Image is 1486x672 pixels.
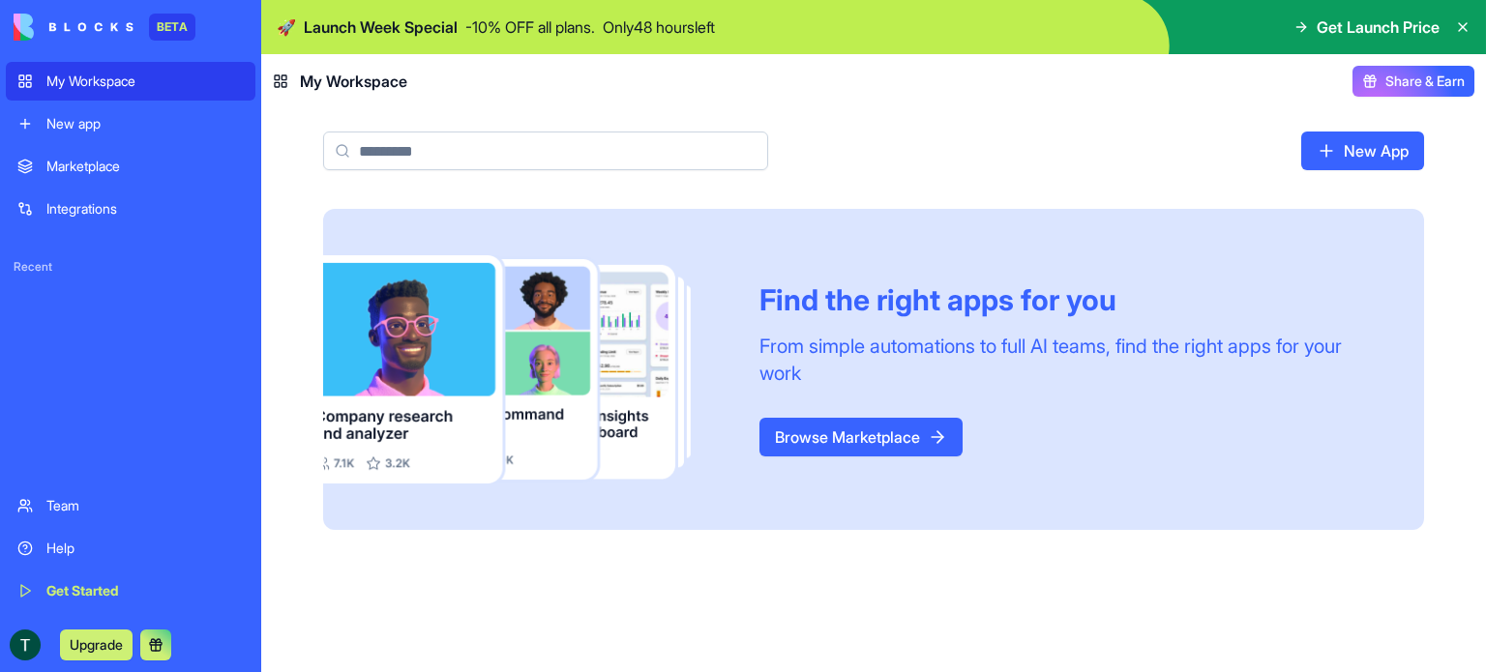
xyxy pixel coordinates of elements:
span: Get Launch Price [1317,15,1440,39]
span: 🚀 [277,15,296,39]
a: Help [6,529,255,568]
a: New app [6,104,255,143]
p: - 10 % OFF all plans. [465,15,595,39]
div: Help [46,539,244,558]
p: Only 48 hours left [603,15,715,39]
div: My Workspace [46,72,244,91]
img: ACg8ocKr-FuyXX6OhFMe-xkgB64w6KLXe8eXLlH0TyzbprXPLifrSQ=s96-c [10,629,41,660]
div: New app [46,114,244,133]
a: Browse Marketplace [759,418,963,456]
a: Marketplace [6,147,255,186]
button: Share & Earn [1352,66,1474,97]
span: My Workspace [300,70,407,93]
a: Get Started [6,571,255,610]
a: BETA [14,14,195,41]
div: Get Started [46,581,244,600]
a: Integrations [6,190,255,228]
div: BETA [149,14,195,41]
div: From simple automations to full AI teams, find the right apps for your work [759,333,1378,387]
span: Recent [6,259,255,275]
img: logo [14,14,134,41]
a: Upgrade [60,634,133,654]
span: Share & Earn [1385,72,1465,91]
a: My Workspace [6,62,255,101]
div: Integrations [46,199,244,219]
img: Frame_181_egmpey.png [323,255,728,483]
button: Upgrade [60,629,133,660]
a: New App [1301,131,1424,170]
a: Team [6,486,255,525]
span: Launch Week Special [304,15,458,39]
div: Marketplace [46,157,244,176]
div: Find the right apps for you [759,282,1378,317]
div: Team [46,496,244,515]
